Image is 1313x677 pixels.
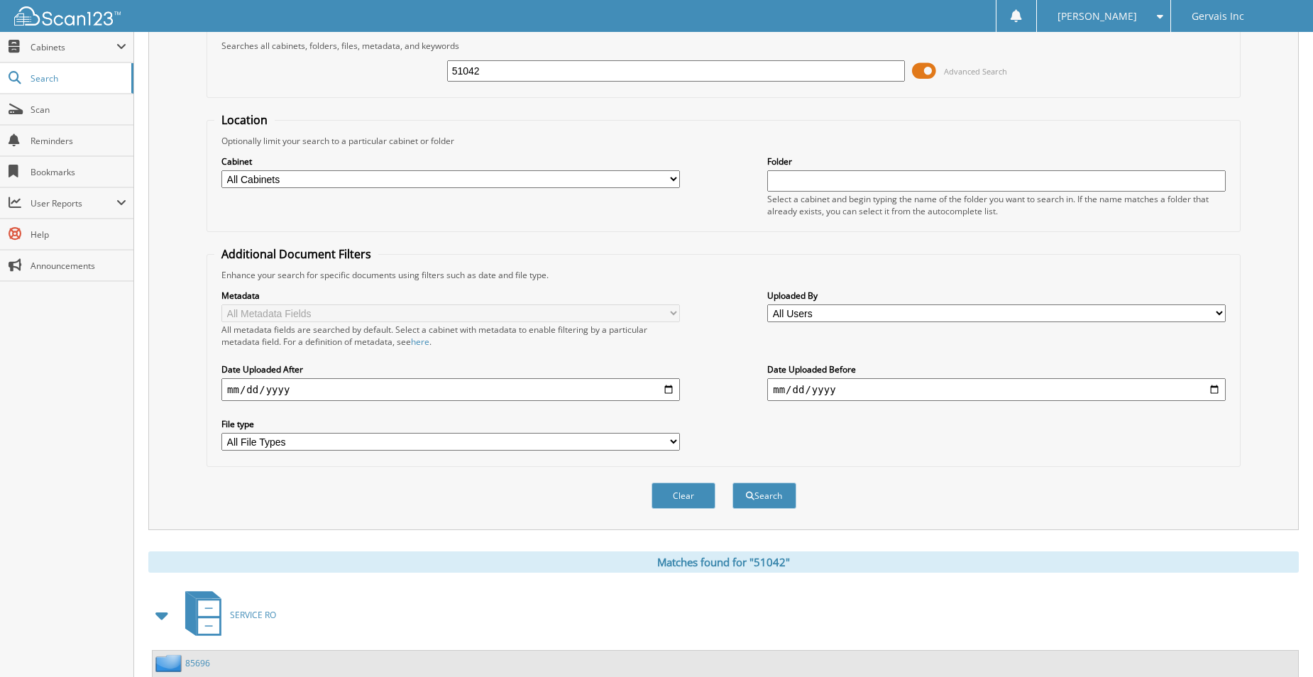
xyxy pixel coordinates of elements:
[221,363,680,375] label: Date Uploaded After
[177,587,276,643] a: SERVICE RO
[230,609,276,621] span: SERVICE RO
[214,269,1233,281] div: Enhance your search for specific documents using filters such as date and file type.
[221,155,680,167] label: Cabinet
[944,66,1007,77] span: Advanced Search
[732,483,796,509] button: Search
[1057,12,1137,21] span: [PERSON_NAME]
[221,378,680,401] input: start
[31,72,124,84] span: Search
[411,336,429,348] a: here
[652,483,715,509] button: Clear
[31,229,126,241] span: Help
[148,551,1299,573] div: Matches found for "51042"
[214,135,1233,147] div: Optionally limit your search to a particular cabinet or folder
[767,193,1226,217] div: Select a cabinet and begin typing the name of the folder you want to search in. If the name match...
[31,104,126,116] span: Scan
[214,112,275,128] legend: Location
[31,260,126,272] span: Announcements
[767,378,1226,401] input: end
[214,40,1233,52] div: Searches all cabinets, folders, files, metadata, and keywords
[221,418,680,430] label: File type
[155,654,185,672] img: folder2.png
[31,41,116,53] span: Cabinets
[214,246,378,262] legend: Additional Document Filters
[1192,12,1244,21] span: Gervais Inc
[31,135,126,147] span: Reminders
[767,155,1226,167] label: Folder
[185,657,210,669] a: 85696
[31,197,116,209] span: User Reports
[221,290,680,302] label: Metadata
[1242,609,1313,677] iframe: Chat Widget
[221,324,680,348] div: All metadata fields are searched by default. Select a cabinet with metadata to enable filtering b...
[14,6,121,26] img: scan123-logo-white.svg
[767,363,1226,375] label: Date Uploaded Before
[31,166,126,178] span: Bookmarks
[767,290,1226,302] label: Uploaded By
